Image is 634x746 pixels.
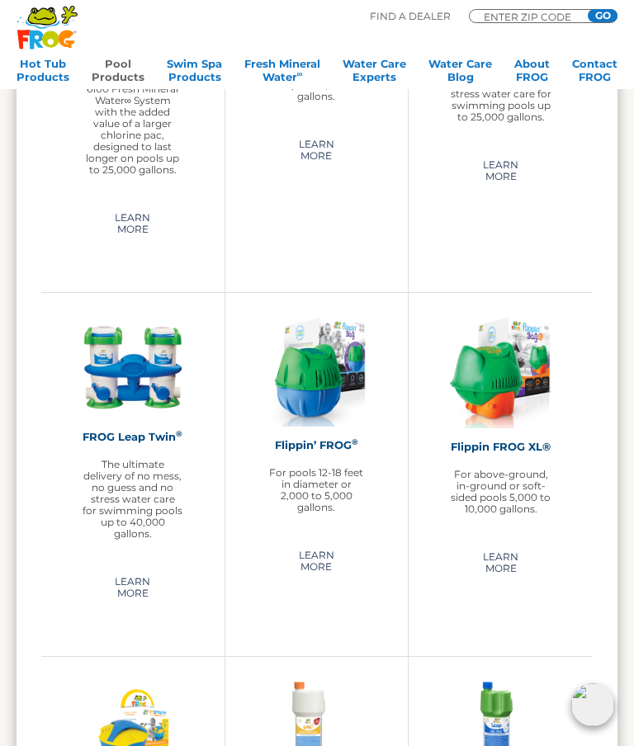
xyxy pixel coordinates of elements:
[83,429,183,445] h2: FROG Leap Twin
[83,459,183,540] p: The ultimate delivery of no mess, no guess and no stress water care for swimming pools up to 40,0...
[588,9,617,22] input: GO
[450,318,551,428] img: flippin-frog-xl-featured-img-v2-275x300.png
[267,467,367,513] p: For pools 12-18 feet in diameter or 2,000 to 5,000 gallons.
[450,469,551,515] p: For above-ground, in-ground or soft-sided pools 5,000 to 10,000 gallons.
[167,57,222,90] a: Swim SpaProducts
[514,57,550,90] a: AboutFROG
[267,437,367,453] h2: Flippin’ FROG
[92,57,144,90] a: PoolProducts
[297,69,303,78] sup: ∞
[482,12,581,21] input: Zip Code Form
[176,429,182,438] sup: ®
[450,152,551,190] a: Learn More
[450,439,551,455] h2: Flippin FROG XL®
[450,544,551,582] a: Learn More
[370,9,451,24] p: Find A Dealer
[343,57,406,90] a: Water CareExperts
[17,57,69,90] a: Hot TubProducts
[83,318,183,540] a: FROG Leap Twin®The ultimate delivery of no mess, no guess and no stress water care for swimming p...
[83,569,183,607] a: Learn More
[267,131,367,169] a: Learn More
[267,318,367,427] img: flippin-frog-featured-img-277x300.png
[83,205,183,243] a: Learn More
[450,318,551,515] a: Flippin FROG XL®For above-ground, in-ground or soft-sided pools 5,000 to 10,000 gallons.
[267,542,367,580] a: Learn More
[244,57,320,90] a: Fresh MineralWater∞
[428,57,492,90] a: Water CareBlog
[352,437,358,446] sup: ®
[572,57,617,90] a: ContactFROG
[267,318,367,513] a: Flippin’ FROG®For pools 12-18 feet in diameter or 2,000 to 5,000 gallons.
[571,683,614,726] img: openIcon
[83,318,183,418] img: InfuzerTwin-300x300.png
[83,37,183,176] p: The POOL FROG Twin features all the benefits of the POOL FROG Model 6100 Fresh Mineral Water∞ Sys...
